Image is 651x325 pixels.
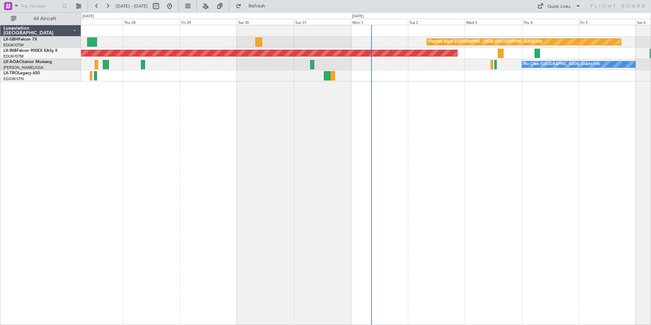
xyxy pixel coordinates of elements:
[7,13,74,24] button: All Aircraft
[3,71,40,75] a: LX-TROLegacy 650
[3,37,18,42] span: LX-GBH
[408,19,465,25] div: Tue 2
[579,19,636,25] div: Fri 5
[3,60,19,64] span: LX-AOA
[534,1,584,12] button: Quick Links
[352,14,364,19] div: [DATE]
[465,19,522,25] div: Wed 3
[3,37,37,42] a: LX-GBHFalcon 7X
[3,43,23,48] a: EDLW/DTM
[21,1,60,11] input: Trip Number
[3,76,24,81] a: EGGW/LTN
[524,59,600,69] div: No Crew [GEOGRAPHIC_DATA] (Dublin Intl)
[243,4,271,9] span: Refresh
[123,19,180,25] div: Thu 28
[3,54,23,59] a: EDLW/DTM
[233,1,273,12] button: Refresh
[180,19,237,25] div: Fri 29
[237,19,294,25] div: Sat 30
[3,60,52,64] a: LX-AOACitation Mustang
[66,19,123,25] div: Wed 27
[3,65,44,70] a: [PERSON_NAME]/QSA
[522,19,579,25] div: Thu 4
[3,71,18,75] span: LX-TRO
[82,14,94,19] div: [DATE]
[3,49,57,53] a: LX-INBFalcon 900EX EASy II
[429,37,542,47] div: Planned Maint [GEOGRAPHIC_DATA] ([GEOGRAPHIC_DATA] Intl)
[3,49,17,53] span: LX-INB
[18,16,72,21] span: All Aircraft
[116,3,148,9] span: [DATE] - [DATE]
[547,3,571,10] div: Quick Links
[294,19,351,25] div: Sun 31
[351,19,408,25] div: Mon 1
